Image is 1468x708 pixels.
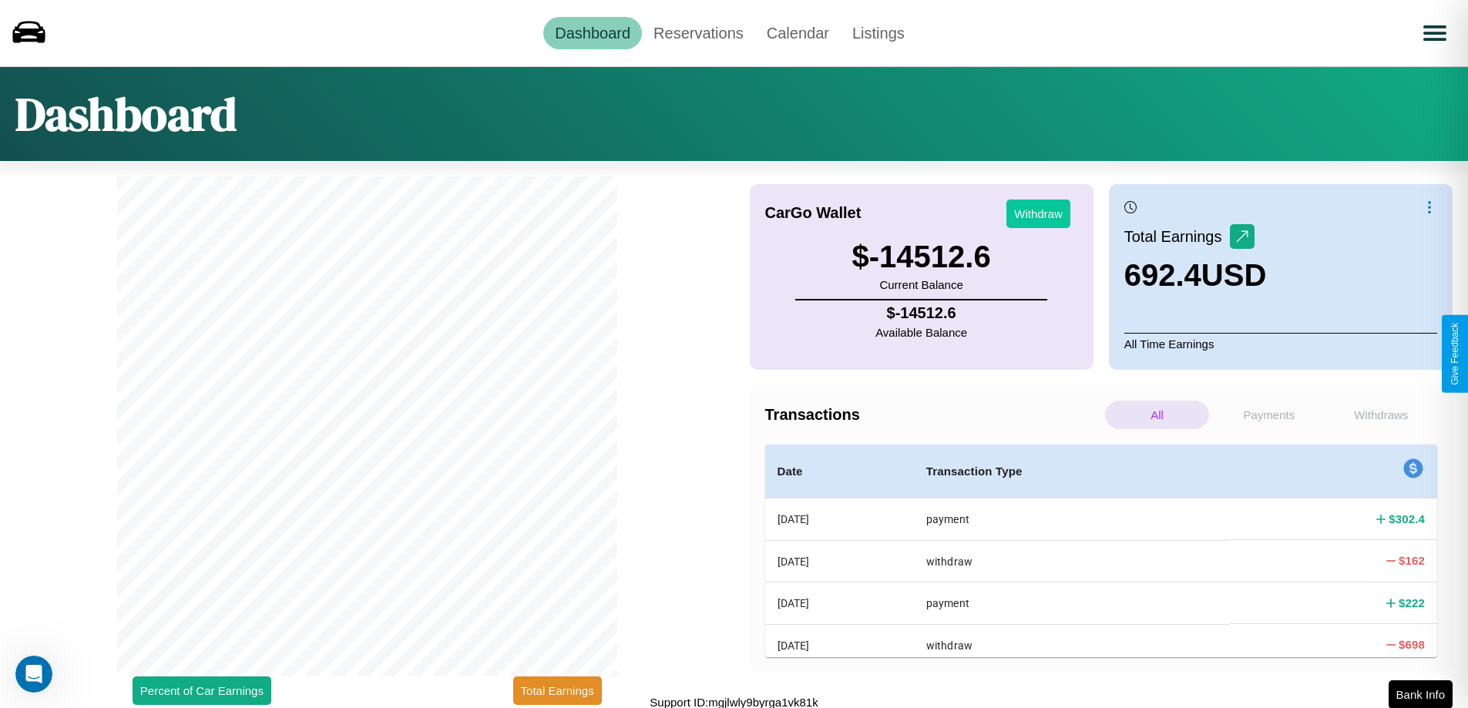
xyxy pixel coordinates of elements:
[914,624,1230,666] th: withdraw
[513,676,602,705] button: Total Earnings
[914,498,1230,541] th: payment
[1124,333,1437,354] p: All Time Earnings
[15,656,52,693] iframe: Intercom live chat
[914,582,1230,624] th: payment
[926,462,1218,481] h4: Transaction Type
[1124,223,1230,250] p: Total Earnings
[765,540,914,582] th: [DATE]
[1399,552,1425,569] h4: $ 162
[133,676,271,705] button: Percent of Car Earnings
[1450,323,1460,385] div: Give Feedback
[1217,401,1321,429] p: Payments
[1399,595,1425,611] h4: $ 222
[543,17,642,49] a: Dashboard
[1105,401,1209,429] p: All
[765,204,862,222] h4: CarGo Wallet
[875,304,967,322] h4: $ -14512.6
[1389,511,1425,527] h4: $ 302.4
[1124,258,1267,293] h3: 692.4 USD
[852,274,991,295] p: Current Balance
[642,17,755,49] a: Reservations
[1329,401,1433,429] p: Withdraws
[841,17,916,49] a: Listings
[778,462,902,481] h4: Date
[1006,200,1070,228] button: Withdraw
[765,498,914,541] th: [DATE]
[765,582,914,624] th: [DATE]
[765,406,1101,424] h4: Transactions
[755,17,841,49] a: Calendar
[15,82,237,146] h1: Dashboard
[852,240,991,274] h3: $ -14512.6
[1413,12,1456,55] button: Open menu
[765,624,914,666] th: [DATE]
[914,540,1230,582] th: withdraw
[875,322,967,343] p: Available Balance
[1399,636,1425,653] h4: $ 698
